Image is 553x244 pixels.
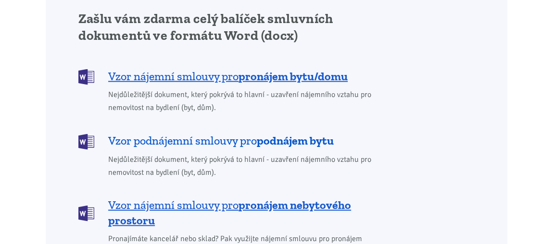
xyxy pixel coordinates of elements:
[78,134,94,149] img: DOCX (Word)
[108,153,372,179] span: Nejdůležitější dokument, který pokrývá to hlavní - uzavření nájemního vztahu pro nemovitost na by...
[257,133,334,147] b: podnájem bytu
[239,69,348,83] b: pronájem bytu/domu
[108,197,372,228] span: Vzor nájemní smlouvy pro
[78,68,372,84] a: Vzor nájemní smlouvy propronájem bytu/domu
[108,197,351,227] b: pronájem nebytového prostoru
[108,88,372,114] span: Nejdůležitější dokument, který pokrývá to hlavní - uzavření nájemního vztahu pro nemovitost na by...
[78,11,372,43] h2: Zašlu vám zdarma celý balíček smluvních dokumentů ve formátu Word (docx)
[78,133,372,148] a: Vzor podnájemní smlouvy propodnájem bytu
[78,197,372,228] a: Vzor nájemní smlouvy propronájem nebytového prostoru
[78,205,94,221] img: DOCX (Word)
[108,68,348,84] span: Vzor nájemní smlouvy pro
[78,69,94,85] img: DOCX (Word)
[108,133,334,148] span: Vzor podnájemní smlouvy pro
